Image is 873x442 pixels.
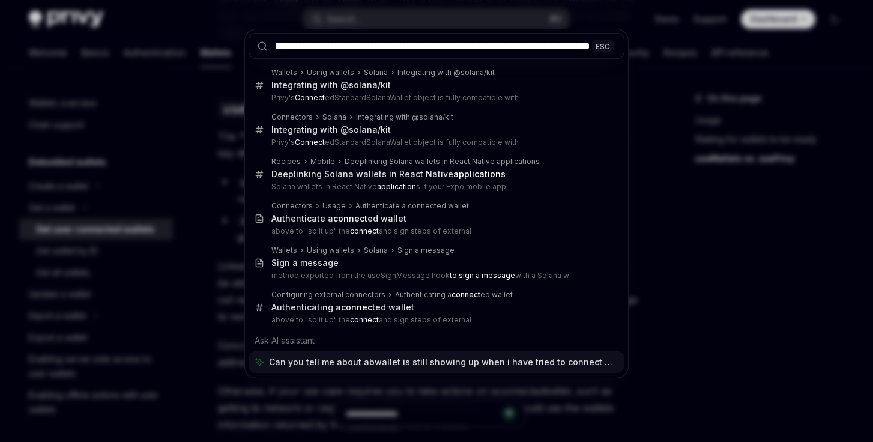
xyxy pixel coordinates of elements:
[350,226,379,235] b: connect
[271,315,599,325] p: above to "split up" the and sign steps of external
[269,356,618,368] span: Can you tell me about abwallet is still showing up when i have tried to connect my application to...
[453,169,501,179] b: application
[271,93,599,103] p: Privy's edStandardSolanaWallet object is fully compatible with
[377,182,416,191] b: application
[345,157,540,166] div: Deeplinking Solana wallets in React Native applications
[355,201,469,211] div: Authenticate a connected wallet
[249,330,624,351] div: Ask AI assistant
[271,246,297,255] div: Wallets
[271,213,406,224] div: Authenticate a ed wallet
[271,80,391,91] div: Integrating with @solana/kit
[397,68,495,77] div: Integrating with @solana/kit
[271,182,599,192] p: Solana wallets in React Native s If your Expo mobile app
[295,93,325,102] b: Connect
[271,157,301,166] div: Recipes
[341,302,375,312] b: connect
[397,246,455,255] div: Sign a message
[271,201,313,211] div: Connectors
[322,112,346,122] div: Solana
[395,290,513,300] div: Authenticating a ed wallet
[364,68,388,77] div: Solana
[592,40,614,52] div: ESC
[450,271,515,280] b: to sign a message
[295,138,325,147] b: Connect
[452,290,480,299] b: connect
[271,169,506,180] div: Deeplinking Solana wallets in React Native s
[271,258,339,268] div: Sign a message
[333,213,367,223] b: connect
[271,271,599,280] p: method exported from the useSignMessage hook with a Solana w
[307,246,354,255] div: Using wallets
[350,315,379,324] b: connect
[356,112,453,122] div: Integrating with @solana/kit
[271,68,297,77] div: Wallets
[271,226,599,236] p: above to "split up" the and sign steps of external
[271,124,391,135] div: Integrating with @solana/kit
[364,246,388,255] div: Solana
[271,138,599,147] p: Privy's edStandardSolanaWallet object is fully compatible with
[322,201,346,211] div: Usage
[271,112,313,122] div: Connectors
[271,290,385,300] div: Configuring external connectors
[307,68,354,77] div: Using wallets
[271,302,414,313] div: Authenticating a ed wallet
[310,157,335,166] div: Mobile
